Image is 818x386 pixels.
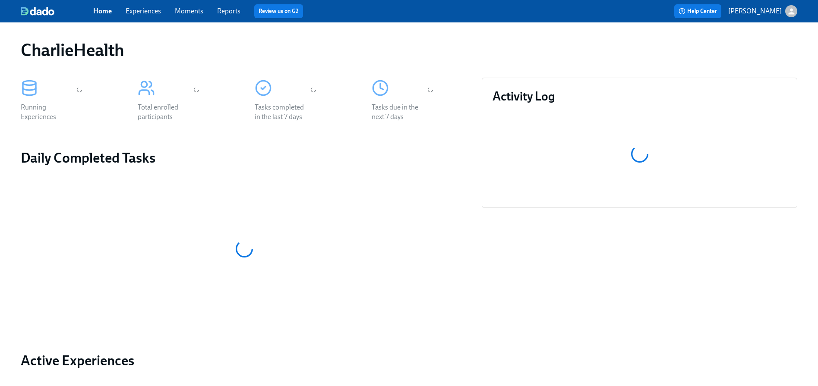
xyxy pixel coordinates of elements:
p: [PERSON_NAME] [728,6,782,16]
a: Reports [217,7,240,15]
a: Active Experiences [21,352,468,369]
a: Home [93,7,112,15]
a: Review us on G2 [259,7,299,16]
h2: Daily Completed Tasks [21,149,468,166]
span: Help Center [679,7,717,16]
button: Review us on G2 [254,4,303,18]
button: Help Center [674,4,721,18]
h3: Activity Log [493,88,786,104]
img: dado [21,7,54,16]
div: Tasks completed in the last 7 days [255,103,310,122]
button: [PERSON_NAME] [728,5,797,17]
a: dado [21,7,93,16]
a: Moments [175,7,203,15]
a: Experiences [126,7,161,15]
div: Total enrolled participants [138,103,193,122]
div: Tasks due in the next 7 days [372,103,427,122]
h1: CharlieHealth [21,40,124,60]
div: Running Experiences [21,103,76,122]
